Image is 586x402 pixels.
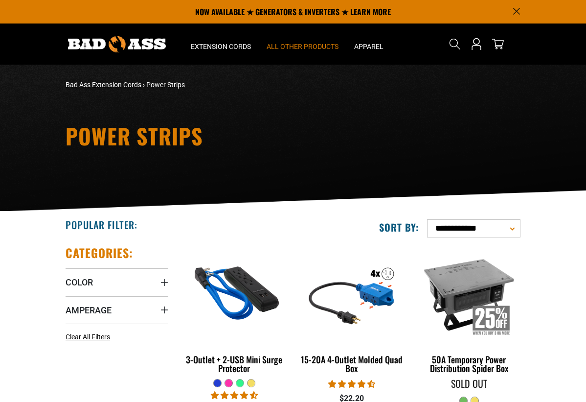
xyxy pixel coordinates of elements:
[379,221,419,234] label: Sort by:
[66,125,442,147] h1: Power Strips
[183,245,286,378] a: blue 3-Outlet + 2-USB Mini Surge Protector
[447,36,463,52] summary: Search
[267,42,338,51] span: All Other Products
[66,80,364,90] nav: breadcrumbs
[300,245,403,378] a: 15-20A 4-Outlet Molded Quad Box 15-20A 4-Outlet Molded Quad Box
[68,36,166,52] img: Bad Ass Extension Cords
[146,81,185,89] span: Power Strips
[299,247,405,342] img: 15-20A 4-Outlet Molded Quad Box
[418,378,520,388] div: Sold Out
[181,247,287,342] img: blue
[259,24,346,65] summary: All Other Products
[66,218,137,231] h2: Popular Filter:
[211,391,258,400] span: 4.36 stars
[416,247,522,342] img: 50A Temporary Power Distribution Spider Box
[183,24,259,65] summary: Extension Cords
[66,245,133,260] h2: Categories:
[346,24,391,65] summary: Apparel
[418,245,520,378] a: 50A Temporary Power Distribution Spider Box 50A Temporary Power Distribution Spider Box
[66,305,112,316] span: Amperage
[66,277,93,288] span: Color
[143,81,145,89] span: ›
[66,296,168,324] summary: Amperage
[354,42,383,51] span: Apparel
[66,268,168,296] summary: Color
[183,355,286,373] div: 3-Outlet + 2-USB Mini Surge Protector
[418,355,520,373] div: 50A Temporary Power Distribution Spider Box
[66,333,110,341] span: Clear All Filters
[66,81,141,89] a: Bad Ass Extension Cords
[300,355,403,373] div: 15-20A 4-Outlet Molded Quad Box
[328,379,375,389] span: 4.40 stars
[66,332,114,342] a: Clear All Filters
[191,42,251,51] span: Extension Cords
